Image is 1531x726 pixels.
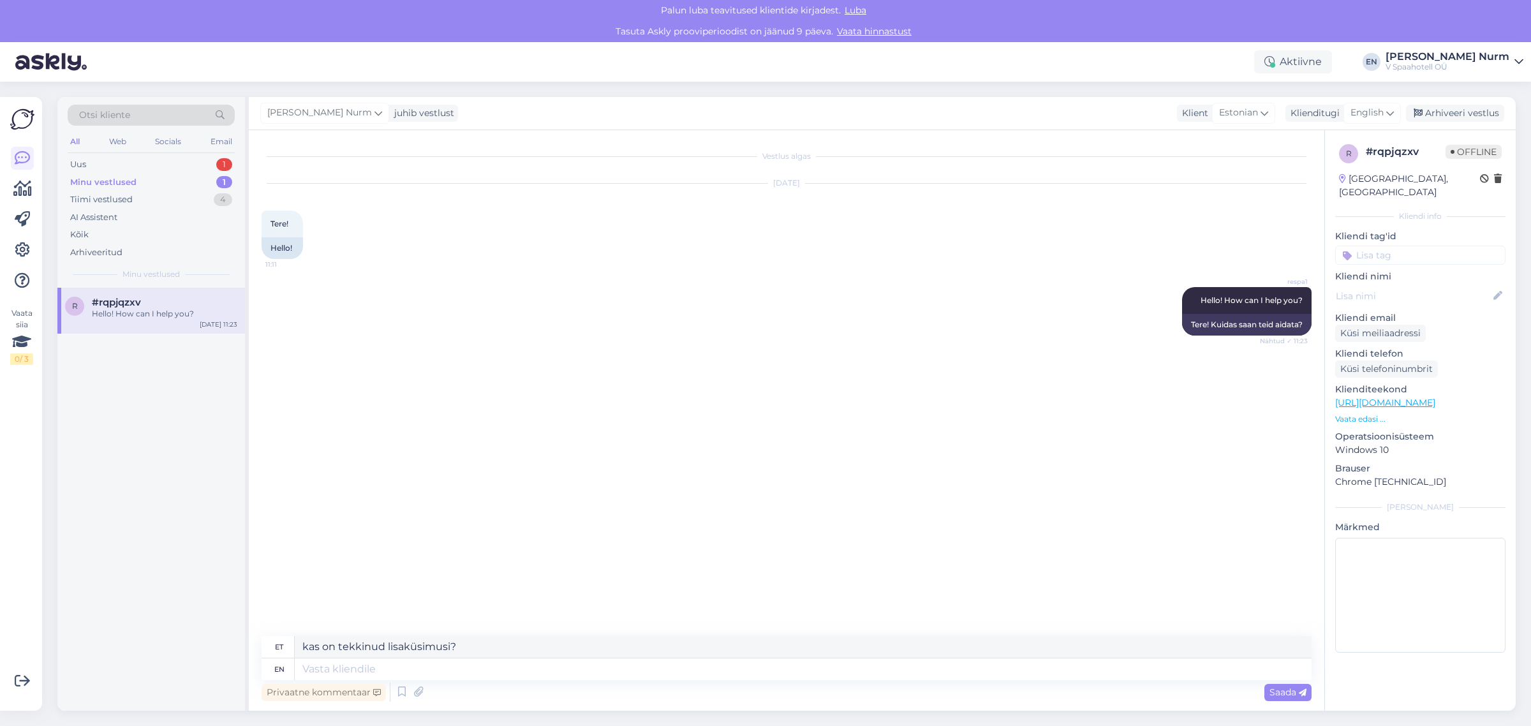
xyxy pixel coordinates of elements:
[1386,62,1509,72] div: V Spaahotell OÜ
[1366,144,1446,159] div: # rqpjqzxv
[1386,52,1509,62] div: [PERSON_NAME] Nurm
[267,106,372,120] span: [PERSON_NAME] Nurm
[10,107,34,131] img: Askly Logo
[92,297,141,308] span: #rqpjqzxv
[1260,277,1308,286] span: respa1
[1219,106,1258,120] span: Estonian
[265,260,313,269] span: 11:11
[1446,145,1502,159] span: Offline
[68,133,82,150] div: All
[10,307,33,365] div: Vaata siia
[1335,230,1505,243] p: Kliendi tag'id
[274,658,285,680] div: en
[270,219,288,228] span: Tere!
[216,176,232,189] div: 1
[1336,289,1491,303] input: Lisa nimi
[262,684,386,701] div: Privaatne kommentaar
[214,193,232,206] div: 4
[1335,462,1505,475] p: Brauser
[833,26,915,37] a: Vaata hinnastust
[1335,325,1426,342] div: Küsi meiliaadressi
[1350,106,1384,120] span: English
[389,107,454,120] div: juhib vestlust
[262,237,303,259] div: Hello!
[1177,107,1208,120] div: Klient
[10,353,33,365] div: 0 / 3
[1201,295,1303,305] span: Hello! How can I help you?
[1182,314,1312,336] div: Tere! Kuidas saan teid aidata?
[1339,172,1480,199] div: [GEOGRAPHIC_DATA], [GEOGRAPHIC_DATA]
[841,4,870,16] span: Luba
[1363,53,1380,71] div: EN
[70,176,137,189] div: Minu vestlused
[70,228,89,241] div: Kõik
[1335,475,1505,489] p: Chrome [TECHNICAL_ID]
[1335,347,1505,360] p: Kliendi telefon
[275,636,283,658] div: et
[1335,521,1505,534] p: Märkmed
[1346,149,1352,158] span: r
[72,301,78,311] span: r
[1335,443,1505,457] p: Windows 10
[70,211,117,224] div: AI Assistent
[262,177,1312,189] div: [DATE]
[107,133,129,150] div: Web
[1335,383,1505,396] p: Klienditeekond
[122,269,180,280] span: Minu vestlused
[70,246,122,259] div: Arhiveeritud
[1335,501,1505,513] div: [PERSON_NAME]
[92,308,237,320] div: Hello! How can I help you?
[295,636,1312,658] textarea: kas on tekkinud lisaküsimusi?
[1335,413,1505,425] p: Vaata edasi ...
[1406,105,1504,122] div: Arhiveeri vestlus
[1285,107,1340,120] div: Klienditugi
[208,133,235,150] div: Email
[1386,52,1523,72] a: [PERSON_NAME] NurmV Spaahotell OÜ
[1254,50,1332,73] div: Aktiivne
[1335,360,1438,378] div: Küsi telefoninumbrit
[200,320,237,329] div: [DATE] 11:23
[1335,430,1505,443] p: Operatsioonisüsteem
[1335,246,1505,265] input: Lisa tag
[1335,211,1505,222] div: Kliendi info
[1335,311,1505,325] p: Kliendi email
[70,158,86,171] div: Uus
[1260,336,1308,346] span: Nähtud ✓ 11:23
[262,151,1312,162] div: Vestlus algas
[1335,270,1505,283] p: Kliendi nimi
[152,133,184,150] div: Socials
[216,158,232,171] div: 1
[1335,397,1435,408] a: [URL][DOMAIN_NAME]
[70,193,133,206] div: Tiimi vestlused
[79,108,130,122] span: Otsi kliente
[1269,686,1306,698] span: Saada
